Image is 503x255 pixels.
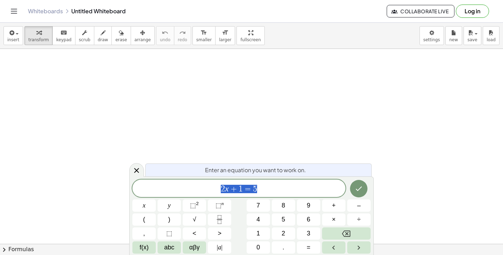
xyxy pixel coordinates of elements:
span: ⬚ [216,202,221,209]
button: redoredo [174,26,191,45]
i: keyboard [60,29,67,37]
span: keypad [56,37,72,42]
button: Minus [347,199,371,212]
span: Collaborate Live [393,8,449,14]
button: . [272,241,295,254]
button: Less than [183,227,206,240]
span: scrub [79,37,90,42]
button: format_sizelarger [215,26,235,45]
span: draw [98,37,108,42]
button: Backspace [322,227,371,240]
span: ÷ [357,215,361,224]
span: undo [160,37,170,42]
span: larger [219,37,231,42]
span: 9 [307,201,310,210]
button: Left arrow [322,241,345,254]
button: settings [420,26,444,45]
span: settings [423,37,440,42]
button: Equals [297,241,320,254]
sup: n [221,201,224,206]
span: ( [143,215,145,224]
button: erase [111,26,131,45]
button: Right arrow [347,241,371,254]
span: | [221,244,223,251]
button: Greater than [208,227,231,240]
button: Placeholder [158,227,181,240]
span: f(x) [140,243,149,252]
span: abc [164,243,174,252]
button: Fraction [208,213,231,226]
button: fullscreen [236,26,264,45]
span: 5 [282,215,285,224]
button: Toggle navigation [8,6,20,17]
button: scrub [75,26,94,45]
button: ( [132,213,156,226]
span: ⬚ [190,202,196,209]
button: Superscript [208,199,231,212]
button: 4 [247,213,270,226]
span: 0 [256,243,260,252]
span: load [487,37,496,42]
button: insert [3,26,23,45]
button: 3 [297,227,320,240]
button: 5 [272,213,295,226]
i: format_size [201,29,207,37]
span: Enter an equation you want to work on. [205,166,306,174]
button: Greek alphabet [183,241,206,254]
span: a [217,243,223,252]
span: > [218,229,221,238]
button: 1 [247,227,270,240]
button: 7 [247,199,270,212]
span: 8 [282,201,285,210]
button: Done [350,180,367,197]
span: 4 [256,215,260,224]
span: = [307,243,311,252]
a: Whiteboards [28,8,63,15]
span: arrange [134,37,151,42]
span: < [192,229,196,238]
button: keyboardkeypad [52,26,75,45]
span: , [143,229,145,238]
button: x [132,199,156,212]
span: smaller [196,37,212,42]
span: erase [115,37,127,42]
button: draw [94,26,112,45]
button: ) [158,213,181,226]
span: 5 [253,185,257,193]
span: 2 [282,229,285,238]
span: – [357,201,360,210]
button: Squared [183,199,206,212]
button: save [464,26,481,45]
button: Times [322,213,345,226]
button: Log in [456,5,489,18]
button: arrange [131,26,155,45]
button: Functions [132,241,156,254]
i: redo [179,29,186,37]
span: 7 [256,201,260,210]
span: 3 [307,229,310,238]
button: Square root [183,213,206,226]
span: + [332,201,336,210]
span: x [143,201,146,210]
span: + [229,185,239,193]
button: 8 [272,199,295,212]
span: 1 [256,229,260,238]
button: 0 [247,241,270,254]
button: 2 [272,227,295,240]
span: . [283,243,284,252]
span: = [243,185,253,193]
span: redo [178,37,187,42]
span: αβγ [189,243,200,252]
span: | [217,244,218,251]
sup: 2 [196,201,199,206]
span: √ [193,215,196,224]
button: , [132,227,156,240]
button: Absolute value [208,241,231,254]
button: Divide [347,213,371,226]
span: insert [7,37,19,42]
span: ⬚ [166,229,172,238]
button: 9 [297,199,320,212]
span: 1 [239,185,243,193]
span: × [332,215,336,224]
span: fullscreen [240,37,261,42]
